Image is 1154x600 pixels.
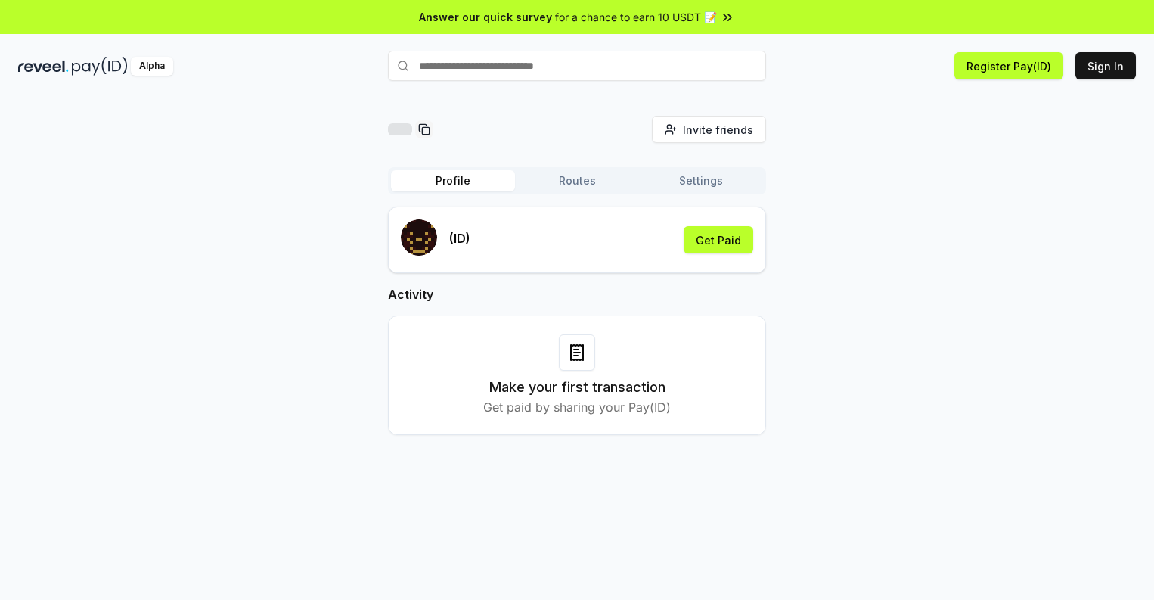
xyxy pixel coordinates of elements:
[652,116,766,143] button: Invite friends
[391,170,515,191] button: Profile
[684,226,753,253] button: Get Paid
[555,9,717,25] span: for a chance to earn 10 USDT 📝
[131,57,173,76] div: Alpha
[388,285,766,303] h2: Activity
[72,57,128,76] img: pay_id
[1075,52,1136,79] button: Sign In
[683,122,753,138] span: Invite friends
[449,229,470,247] p: (ID)
[419,9,552,25] span: Answer our quick survey
[515,170,639,191] button: Routes
[954,52,1063,79] button: Register Pay(ID)
[483,398,671,416] p: Get paid by sharing your Pay(ID)
[639,170,763,191] button: Settings
[489,377,665,398] h3: Make your first transaction
[18,57,69,76] img: reveel_dark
